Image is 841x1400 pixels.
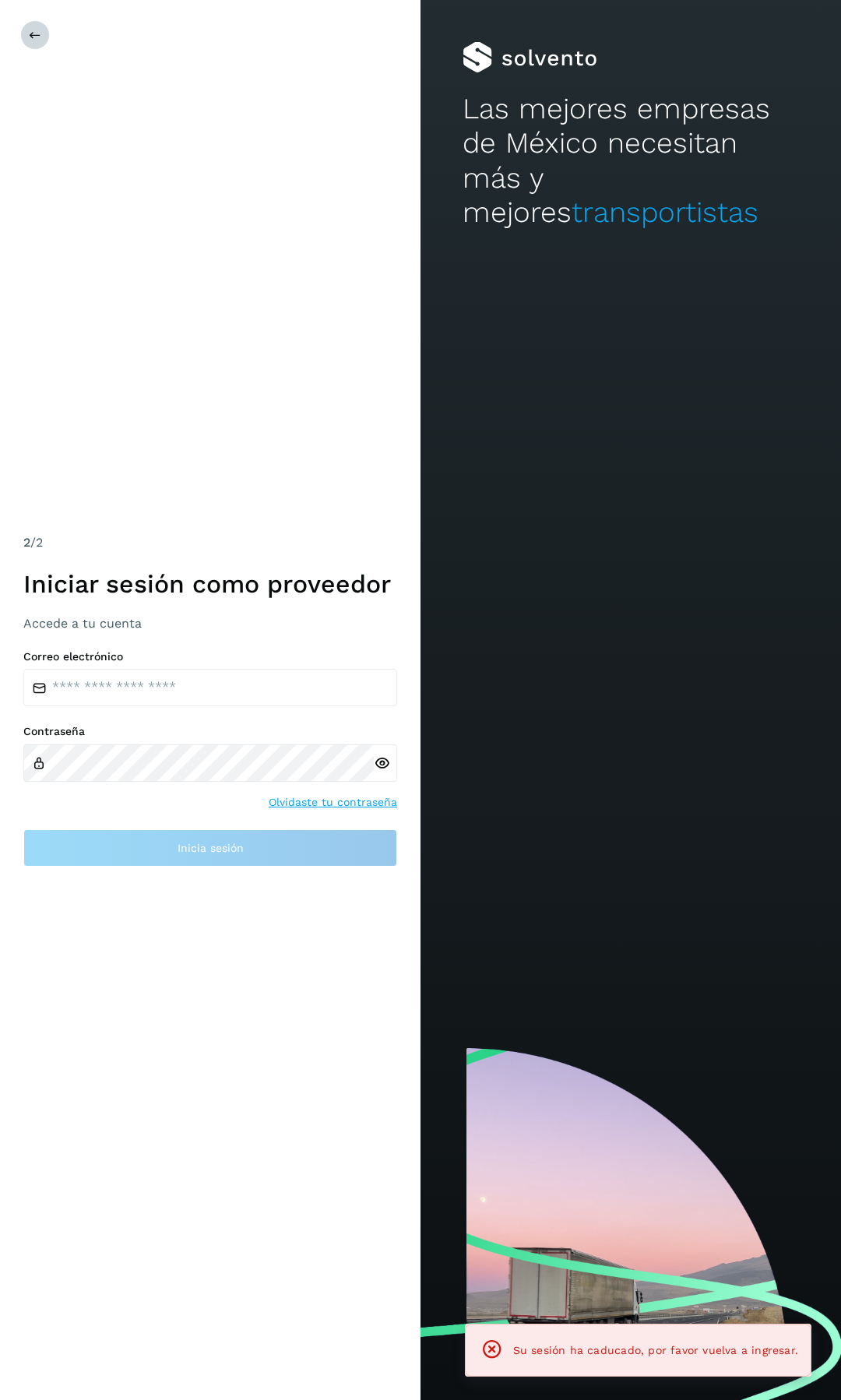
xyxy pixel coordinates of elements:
[572,195,758,229] span: transportistas
[178,842,244,853] span: Inicia sesión
[23,829,397,867] button: Inicia sesión
[23,650,397,663] label: Correo electrónico
[463,92,799,230] h2: Las mejores empresas de México necesitan más y mejores
[23,569,397,599] h1: Iniciar sesión como proveedor
[269,794,397,811] a: Olvidaste tu contraseña
[23,725,397,738] label: Contraseña
[23,533,397,552] div: /2
[23,535,30,550] span: 2
[513,1344,798,1356] span: Su sesión ha caducado, por favor vuelva a ingresar.
[23,616,397,631] h3: Accede a tu cuenta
